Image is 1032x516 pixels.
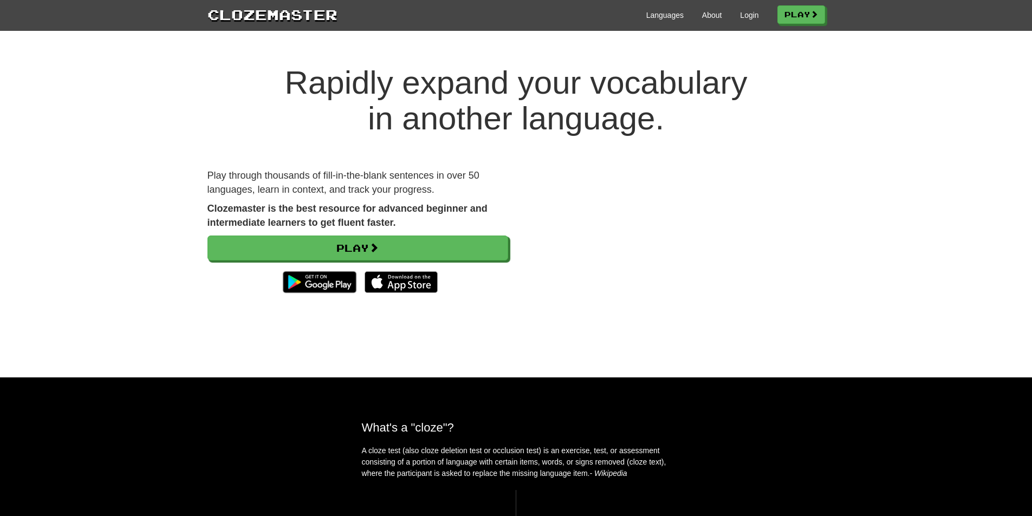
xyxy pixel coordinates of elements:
a: Play [207,236,508,260]
a: Play [777,5,825,24]
em: - Wikipedia [590,469,627,478]
img: Get it on Google Play [277,266,361,298]
a: About [702,10,722,21]
img: Download_on_the_App_Store_Badge_US-UK_135x40-25178aeef6eb6b83b96f5f2d004eda3bffbb37122de64afbaef7... [365,271,438,293]
h2: What's a "cloze"? [362,421,671,434]
p: A cloze test (also cloze deletion test or occlusion test) is an exercise, test, or assessment con... [362,445,671,479]
strong: Clozemaster is the best resource for advanced beginner and intermediate learners to get fluent fa... [207,203,488,228]
a: Clozemaster [207,4,337,24]
p: Play through thousands of fill-in-the-blank sentences in over 50 languages, learn in context, and... [207,169,508,197]
a: Login [740,10,758,21]
a: Languages [646,10,684,21]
